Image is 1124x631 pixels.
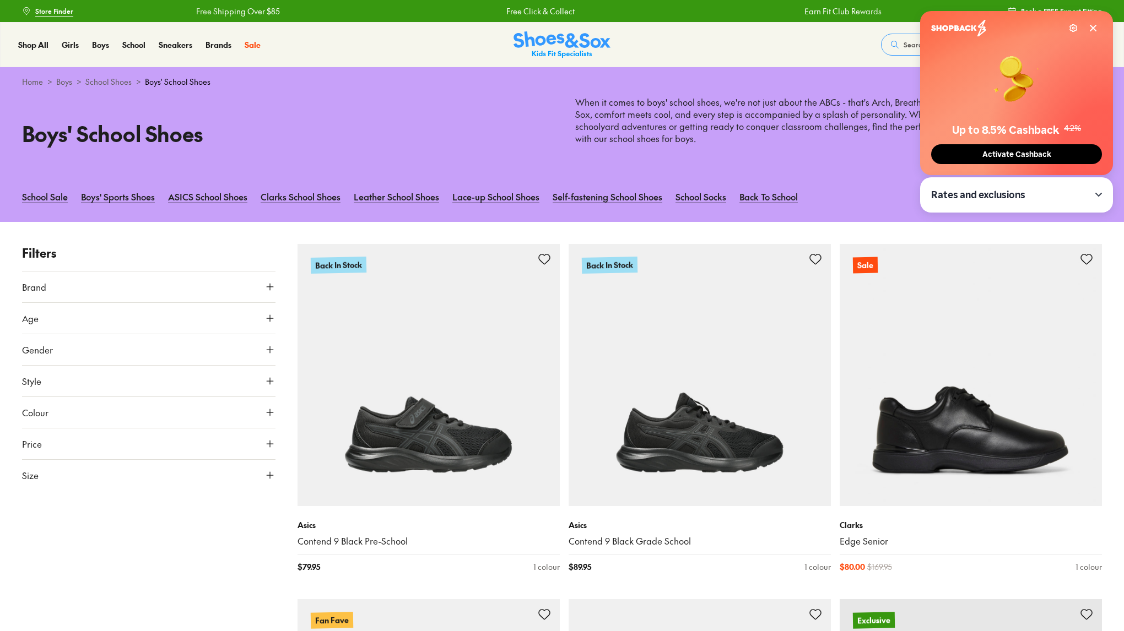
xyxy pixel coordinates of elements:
[22,76,1102,88] div: > > >
[1021,6,1102,16] span: Book a FREE Expert Fitting
[22,374,41,388] span: Style
[85,76,132,88] a: School Shoes
[853,612,895,628] p: Exclusive
[840,535,1102,547] a: Edge Senior
[506,6,575,17] a: Free Click & Collect
[881,34,1040,56] button: Search our range of products
[245,39,261,50] span: Sale
[22,312,39,325] span: Age
[298,244,560,506] a: Back In Stock
[159,39,192,51] a: Sneakers
[92,39,109,50] span: Boys
[22,428,275,459] button: Price
[196,6,280,17] a: Free Shipping Over $85
[22,397,275,428] button: Colour
[1008,1,1102,21] a: Book a FREE Expert Fitting
[168,184,247,209] a: ASICS School Shoes
[206,39,231,50] span: Brands
[261,184,341,209] a: Clarks School Shoes
[22,76,43,88] a: Home
[1076,561,1102,573] div: 1 colour
[62,39,79,50] span: Girls
[354,184,439,209] a: Leather School Shoes
[840,244,1102,506] a: Sale
[311,257,366,274] p: Back In Stock
[298,519,560,531] p: Asics
[122,39,145,51] a: School
[853,257,878,273] p: Sale
[18,39,48,51] a: Shop All
[206,39,231,51] a: Brands
[56,76,72,88] a: Boys
[804,561,831,573] div: 1 colour
[582,257,637,274] p: Back In Stock
[245,39,261,51] a: Sale
[122,39,145,50] span: School
[739,184,798,209] a: Back To School
[22,280,46,293] span: Brand
[22,437,42,450] span: Price
[22,303,275,334] button: Age
[22,1,73,21] a: Store Finder
[22,343,53,356] span: Gender
[22,406,48,419] span: Colour
[904,40,995,50] span: Search our range of products
[298,561,320,573] span: $ 79.95
[22,366,275,396] button: Style
[311,612,353,628] p: Fan Fave
[145,76,210,88] span: Boys' School Shoes
[514,31,610,58] img: SNS_Logo_Responsive.svg
[867,561,892,573] span: $ 169.95
[35,6,73,16] span: Store Finder
[575,96,1102,145] p: When it comes to boys' school shoes, we're not just about the ABCs - that's Arch, Breathability, ...
[569,519,831,531] p: Asics
[840,561,865,573] span: $ 80.00
[569,244,831,506] a: Back In Stock
[22,184,68,209] a: School Sale
[159,39,192,50] span: Sneakers
[569,535,831,547] a: Contend 9 Black Grade School
[22,118,549,149] h1: Boys' School Shoes
[452,184,539,209] a: Lace-up School Shoes
[22,460,275,491] button: Size
[840,519,1102,531] p: Clarks
[22,334,275,365] button: Gender
[81,184,155,209] a: Boys' Sports Shoes
[298,535,560,547] a: Contend 9 Black Pre-School
[569,561,591,573] span: $ 89.95
[22,244,275,262] p: Filters
[22,271,275,302] button: Brand
[533,561,560,573] div: 1 colour
[553,184,662,209] a: Self-fastening School Shoes
[676,184,726,209] a: School Socks
[514,31,610,58] a: Shoes & Sox
[92,39,109,51] a: Boys
[804,6,882,17] a: Earn Fit Club Rewards
[18,39,48,50] span: Shop All
[22,469,39,482] span: Size
[62,39,79,51] a: Girls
